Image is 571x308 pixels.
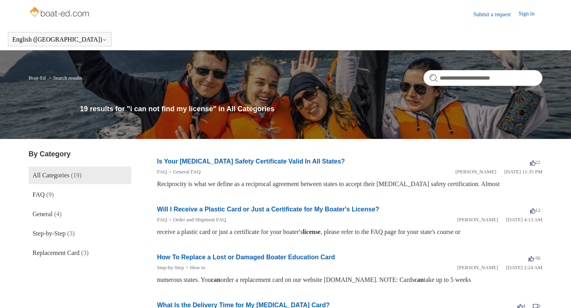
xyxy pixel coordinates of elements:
li: FAQ [157,168,167,176]
a: General FAQ [173,169,200,175]
a: Step-by-Step (3) [29,225,131,242]
a: General (4) [29,205,131,223]
a: FAQ [157,217,167,222]
time: 04/01/2022, 23:35 [504,169,542,175]
span: (3) [81,249,89,256]
li: [PERSON_NAME] [457,216,498,224]
li: Step-by-Step [157,264,184,272]
a: All Categories (19) [29,167,131,184]
span: (4) [54,211,62,217]
h1: 19 results for "i can not find my license" in All Categories [80,104,542,114]
span: -56 [529,255,540,261]
span: (3) [67,230,75,237]
a: Replacement Card (3) [29,244,131,262]
a: Order and Shipment FAQ [173,217,226,222]
li: [PERSON_NAME] [455,168,496,176]
a: Is Your [MEDICAL_DATA] Safety Certificate Valid In All States? [157,158,345,165]
a: How to [190,264,205,270]
a: Boat-Ed [29,75,46,81]
span: General [33,211,53,217]
a: Sign in [519,10,542,19]
input: Search [423,70,542,86]
li: Search results [47,75,82,81]
span: 22 [530,159,540,165]
span: 12 [530,207,540,213]
li: Boat-Ed [29,75,47,81]
time: 03/16/2022, 04:13 [506,217,542,222]
li: Order and Shipment FAQ [167,216,226,224]
img: Boat-Ed Help Center home page [29,5,92,21]
div: receive a plastic card or just a certificate for your boater's , please refer to the FAQ page for... [157,227,542,237]
h3: By Category [29,149,131,160]
div: Reciprocity is what we define as a reciprocal agreement between states to accept their [MEDICAL_D... [157,179,542,189]
li: [PERSON_NAME] [457,264,498,272]
em: license [303,228,320,235]
li: General FAQ [167,168,201,176]
span: Step-by-Step [33,230,66,237]
a: Will I Receive a Plastic Card or Just a Certificate for My Boater's License? [157,206,379,213]
button: English ([GEOGRAPHIC_DATA]) [12,36,107,43]
em: can [414,276,424,283]
span: FAQ [33,191,45,198]
a: Submit a request [473,10,519,19]
a: How To Replace a Lost or Damaged Boater Education Card [157,254,335,260]
span: (9) [46,191,54,198]
a: FAQ (9) [29,186,131,203]
li: FAQ [157,216,167,224]
a: FAQ [157,169,167,175]
em: can [211,276,220,283]
time: 03/11/2022, 02:24 [506,264,542,270]
span: All Categories [33,172,69,179]
span: Replacement Card [33,249,80,256]
span: (19) [71,172,82,179]
div: numerous states. You order a replacement card on our website [DOMAIN_NAME]. NOTE: Cards take up t... [157,275,542,285]
li: How to [184,264,205,272]
a: Step-by-Step [157,264,184,270]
